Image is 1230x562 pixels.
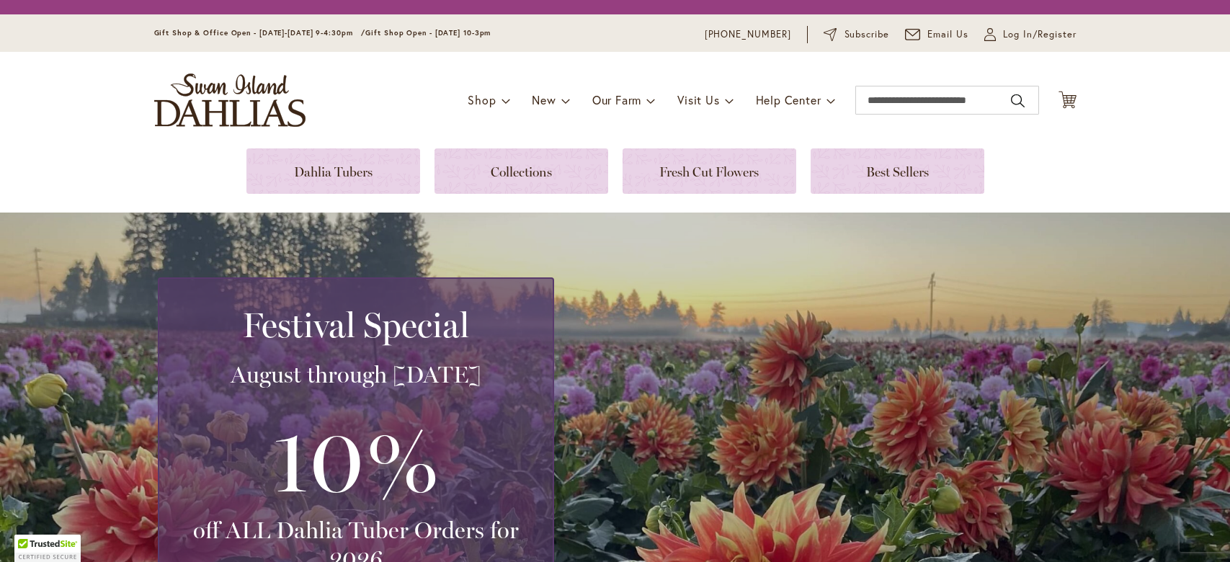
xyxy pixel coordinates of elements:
button: Search [1011,89,1024,112]
span: Visit Us [677,92,719,107]
span: Our Farm [592,92,641,107]
span: Gift Shop & Office Open - [DATE]-[DATE] 9-4:30pm / [154,28,366,37]
span: Subscribe [844,27,890,42]
h3: 10% [177,403,535,516]
span: Shop [468,92,496,107]
div: TrustedSite Certified [14,535,81,562]
span: Log In/Register [1003,27,1077,42]
a: [PHONE_NUMBER] [705,27,792,42]
a: Subscribe [824,27,889,42]
a: Email Us [905,27,968,42]
span: New [532,92,556,107]
span: Gift Shop Open - [DATE] 10-3pm [365,28,491,37]
h3: August through [DATE] [177,360,535,389]
a: Log In/Register [984,27,1077,42]
span: Email Us [927,27,968,42]
h2: Festival Special [177,305,535,345]
span: Help Center [756,92,821,107]
a: store logo [154,73,306,127]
